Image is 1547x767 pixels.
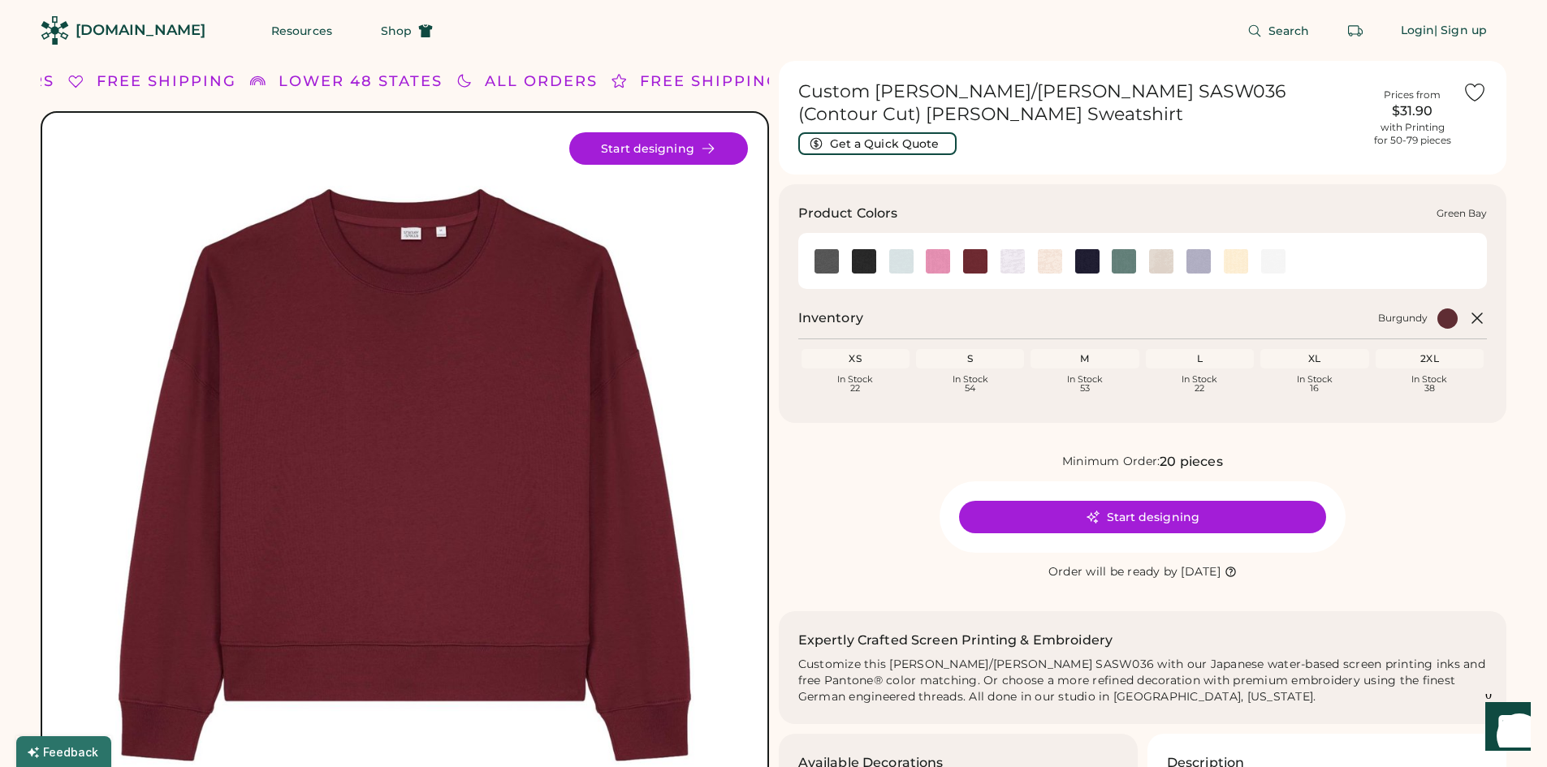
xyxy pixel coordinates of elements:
div: [DATE] [1181,564,1221,580]
div: XS [805,352,906,365]
div: Prices from [1384,88,1441,101]
h2: Expertly Crafted Screen Printing & Embroidery [798,631,1113,650]
img: Cool Heather Grey Swatch Image [1000,249,1025,274]
div: FREE SHIPPING [640,71,780,93]
button: Resources [252,15,352,47]
button: Get a Quick Quote [798,132,957,155]
div: In Stock 54 [919,375,1021,393]
span: Shop [381,25,412,37]
img: Black Swatch Image [852,249,876,274]
button: Shop [361,15,452,47]
div: M [1034,352,1135,365]
img: Burgundy Swatch Image [963,249,987,274]
div: Bubble Pink [926,249,950,274]
button: Start designing [569,132,748,165]
img: Rendered Logo - Screens [41,16,69,45]
h2: Inventory [798,308,863,328]
div: [DOMAIN_NAME] [76,20,205,41]
div: Burgundy [1378,312,1428,325]
div: Heather Haze [1149,249,1173,274]
div: White [1261,249,1286,274]
button: Start designing [959,501,1326,533]
img: Green Bay Swatch Image [1112,249,1136,274]
img: Heather Haze Swatch Image [1149,249,1173,274]
div: Login [1401,23,1435,39]
div: In Stock 16 [1264,375,1365,393]
div: Black [852,249,876,274]
div: ALL ORDERS [485,71,598,93]
iframe: Front Chat [1470,694,1540,764]
div: In Stock 53 [1034,375,1135,393]
div: Anthracite [815,249,839,274]
div: $31.90 [1372,101,1453,121]
div: Lavender [1186,249,1211,274]
div: S [919,352,1021,365]
img: French Navy Swatch Image [1075,249,1100,274]
div: Natural Raw [1224,249,1248,274]
div: XL [1264,352,1365,365]
div: Order will be ready by [1048,564,1178,580]
div: Cool Heather Grey [1000,249,1025,274]
img: Bubble Pink Swatch Image [926,249,950,274]
div: 20 pieces [1160,452,1222,472]
div: with Printing for 50-79 pieces [1374,121,1451,147]
div: In Stock 22 [805,375,906,393]
div: LOWER 48 STATES [279,71,443,93]
div: FREE SHIPPING [97,71,236,93]
div: French Navy [1075,249,1100,274]
img: Lavender Swatch Image [1186,249,1211,274]
h3: Product Colors [798,204,898,223]
button: Retrieve an order [1339,15,1372,47]
div: In Stock 38 [1379,375,1480,393]
h1: Custom [PERSON_NAME]/[PERSON_NAME] SASW036 (Contour Cut) [PERSON_NAME] Sweatshirt [798,80,1363,126]
div: Minimum Order: [1062,454,1160,470]
div: L [1149,352,1251,365]
img: White Swatch Image [1261,249,1286,274]
div: 2XL [1379,352,1480,365]
span: Search [1268,25,1310,37]
img: Eco Heather Swatch Image [1038,249,1062,274]
div: | Sign up [1434,23,1487,39]
div: Eco Heather [1038,249,1062,274]
div: In Stock 22 [1149,375,1251,393]
div: Green Bay [1437,207,1487,220]
div: Customize this [PERSON_NAME]/[PERSON_NAME] SASW036 with our Japanese water-based screen printing ... [798,657,1488,705]
img: Anthracite Swatch Image [815,249,839,274]
img: Blue Ice Swatch Image [889,249,914,274]
div: Green Bay [1112,249,1136,274]
img: Natural Raw Swatch Image [1224,249,1248,274]
div: Blue Ice [889,249,914,274]
div: Burgundy [963,249,987,274]
button: Search [1228,15,1329,47]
